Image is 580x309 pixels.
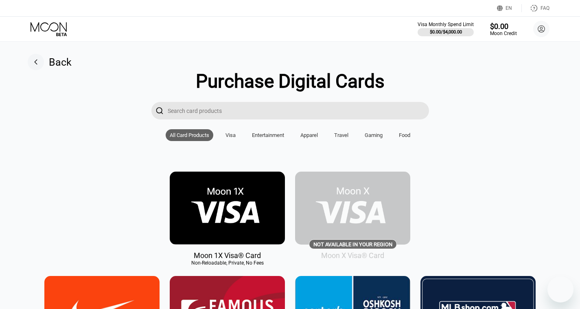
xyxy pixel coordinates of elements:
div: Food [395,129,414,141]
div: Food [399,132,410,138]
div: FAQ [522,4,549,12]
div: All Card Products [166,129,213,141]
div: Visa Monthly Spend Limit$0.00/$4,000.00 [418,22,474,36]
div:  [151,102,168,119]
div: Gaming [361,129,387,141]
div: Moon 1X Visa® Card [194,251,261,260]
div: Travel [330,129,352,141]
div: Entertainment [248,129,288,141]
div: $0.00 [490,22,517,31]
div: Moon Credit [490,31,517,36]
div:  [155,106,164,115]
div: EN [497,4,522,12]
div: Travel [334,132,348,138]
div: Not available in your region [313,241,392,247]
div: Back [49,56,72,68]
div: Entertainment [252,132,284,138]
iframe: Button to launch messaging window [547,276,573,302]
div: Back [28,54,72,70]
div: Apparel [296,129,322,141]
div: Visa [225,132,236,138]
div: Moon X Visa® Card [321,251,384,260]
div: Apparel [300,132,318,138]
div: Gaming [365,132,383,138]
div: $0.00 / $4,000.00 [430,29,462,35]
div: Not available in your region [295,172,410,245]
div: FAQ [541,5,549,11]
div: Visa Monthly Spend Limit [418,22,474,27]
div: EN [506,5,512,11]
div: Non-Reloadable, Private, No Fees [170,260,285,266]
div: Purchase Digital Cards [196,70,385,92]
div: Visa [221,129,240,141]
div: All Card Products [170,132,209,138]
div: $0.00Moon Credit [490,22,517,36]
input: Search card products [168,102,429,119]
